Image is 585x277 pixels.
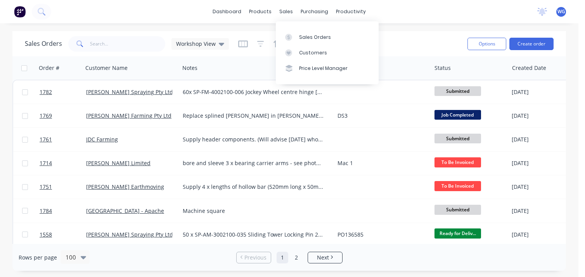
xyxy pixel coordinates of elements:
div: Price Level Manager [299,65,348,72]
span: To Be Invoiced [434,157,481,167]
div: 50 x SP-AM-3002100-035 Sliding Tower Locking Pin 25.4x170mm Zinc Cycle Times for Pin OP 1 - 5:30 ... [183,231,324,239]
a: [PERSON_NAME] Earthmoving [86,183,164,190]
span: Submitted [434,205,481,214]
span: To Be Invoiced [434,181,481,191]
a: Sales Orders [276,29,379,45]
div: Order # [39,64,59,72]
div: purchasing [297,6,332,17]
ul: Pagination [233,252,346,263]
img: Factory [14,6,26,17]
input: Search... [90,36,166,52]
span: Submitted [434,134,481,143]
span: 1769 [40,112,52,120]
button: Options [467,38,506,50]
a: Price Level Manager [276,61,379,76]
div: Created Date [512,64,546,72]
div: Sales Orders [299,34,331,41]
a: Next page [308,254,342,261]
div: DS3 [337,112,424,120]
span: 1751 [40,183,52,191]
div: Customer Name [85,64,128,72]
div: Machine square [183,207,324,215]
div: PO136585 [337,231,424,239]
div: Notes [182,64,197,72]
span: WG [557,8,565,15]
span: 1784 [40,207,52,215]
span: Next [317,254,329,261]
a: [PERSON_NAME] Spraying Pty Ltd [86,88,173,96]
span: 1761 [40,136,52,143]
div: [DATE] [512,159,569,167]
a: 1761 [40,128,86,151]
div: Customers [299,49,327,56]
div: [DATE] [512,136,569,143]
a: [GEOGRAPHIC_DATA] - Apache [86,207,164,214]
div: sales [275,6,297,17]
div: productivity [332,6,370,17]
a: 1751 [40,175,86,199]
span: Rows per page [19,254,57,261]
div: [DATE] [512,207,569,215]
div: Status [434,64,451,72]
div: [DATE] [512,88,569,96]
span: Ready for Deliv... [434,228,481,238]
a: [PERSON_NAME] Farming Pty Ltd [86,112,171,119]
a: Page 1 is your current page [277,252,288,263]
a: 1558 [40,223,86,246]
span: 1558 [40,231,52,239]
span: Submitted [434,86,481,96]
span: 1714 [40,159,52,167]
div: Replace splined [PERSON_NAME] in [PERSON_NAME] end Spline provided by [PERSON_NAME] 2x s/s folded... [183,112,324,120]
a: 1784 [40,199,86,223]
span: Workshop View [176,40,216,48]
div: products [245,6,275,17]
span: 1782 [40,88,52,96]
a: dashboard [209,6,245,17]
a: 1769 [40,104,86,127]
div: Mac 1 [337,159,424,167]
a: 1714 [40,152,86,175]
a: 1782 [40,80,86,104]
span: Job Completed [434,110,481,120]
a: [PERSON_NAME] Limited [86,159,151,167]
div: 60x SP-FM-4002100-006 Jockey Wheel centre hinge [PERSON_NAME] Cycle Times Op 1 - 1:42 OP 2 - 00:44 [183,88,324,96]
h1: Sales Orders [25,40,62,47]
div: [DATE] [512,112,569,120]
a: [PERSON_NAME] Spraying Pty Ltd [86,231,173,238]
a: JDC Farming [86,136,118,143]
div: [DATE] [512,183,569,191]
div: Supply header components. (Will advise [DATE] who is paying - [PERSON_NAME] or [PERSON_NAME]) [183,136,324,143]
a: Page 2 [291,252,302,263]
span: Previous [244,254,267,261]
div: [DATE] [512,231,569,239]
div: bore and sleeve 3 x bearing carrier arms - see photos had to build up end with tig because wall w... [183,159,324,167]
div: Supply 4 x lengths of hollow bar (520mm long x 50mm ID) Supply 4 x lengths of 50mm shaft x 700mm ... [183,183,324,191]
a: Previous page [237,254,271,261]
button: Create order [509,38,554,50]
a: Customers [276,45,379,61]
